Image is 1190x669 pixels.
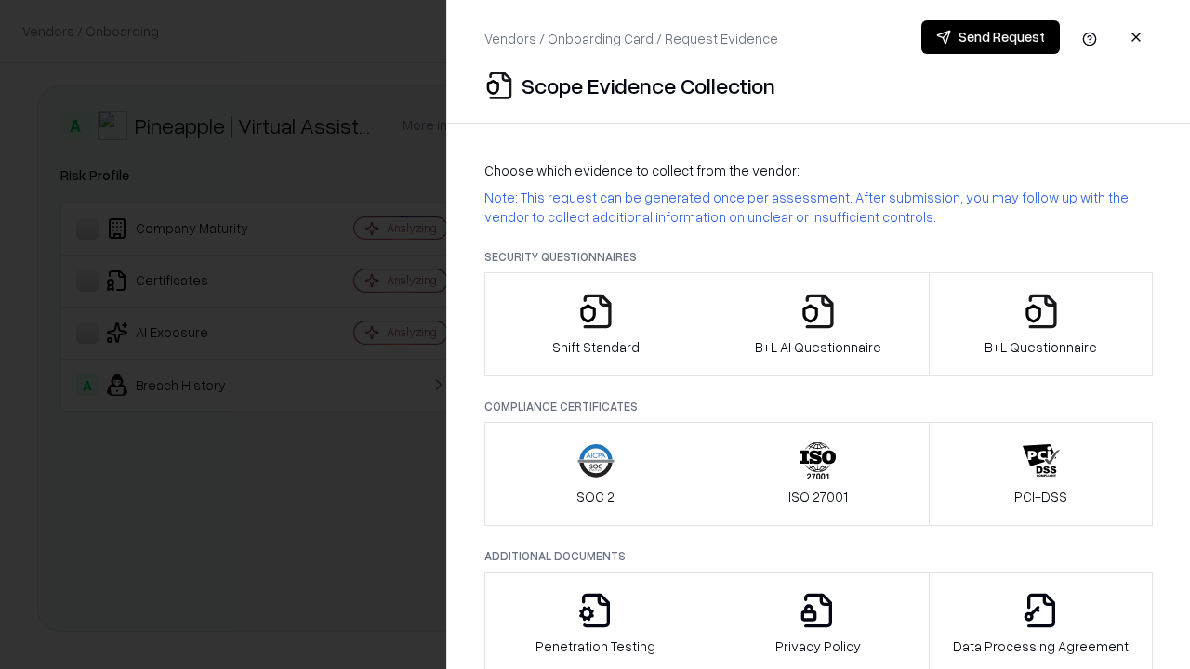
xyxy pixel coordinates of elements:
p: ISO 27001 [788,487,848,506]
p: Additional Documents [484,548,1153,564]
button: SOC 2 [484,422,707,526]
button: PCI-DSS [929,422,1153,526]
p: B+L AI Questionnaire [755,337,881,357]
p: PCI-DSS [1014,487,1067,506]
button: ISO 27001 [707,422,931,526]
p: Security Questionnaires [484,249,1153,265]
button: B+L AI Questionnaire [707,272,931,376]
p: Compliance Certificates [484,399,1153,414]
p: Data Processing Agreement [953,636,1129,656]
button: Send Request [921,20,1060,54]
button: Shift Standard [484,272,707,376]
button: B+L Questionnaire [929,272,1153,376]
p: Scope Evidence Collection [522,71,775,100]
p: Vendors / Onboarding Card / Request Evidence [484,29,778,48]
p: Shift Standard [552,337,640,357]
p: Privacy Policy [775,636,861,656]
p: Choose which evidence to collect from the vendor: [484,161,1153,180]
p: SOC 2 [576,487,615,506]
p: Penetration Testing [535,636,655,656]
p: Note: This request can be generated once per assessment. After submission, you may follow up with... [484,188,1153,227]
p: B+L Questionnaire [985,337,1097,357]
